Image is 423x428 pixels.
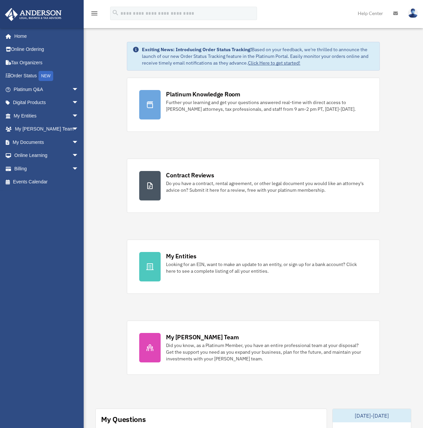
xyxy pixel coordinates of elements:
a: Events Calendar [5,175,89,189]
a: Tax Organizers [5,56,89,69]
i: search [112,9,119,16]
span: arrow_drop_down [72,136,85,149]
a: Billingarrow_drop_down [5,162,89,175]
div: My Questions [101,414,146,424]
div: Further your learning and get your questions answered real-time with direct access to [PERSON_NAM... [166,99,367,112]
span: arrow_drop_down [72,83,85,96]
a: Order StatusNEW [5,69,89,83]
a: Online Ordering [5,43,89,56]
a: My [PERSON_NAME] Team Did you know, as a Platinum Member, you have an entire professional team at... [127,321,379,375]
a: My Entitiesarrow_drop_down [5,109,89,122]
div: NEW [38,71,53,81]
a: Click Here to get started! [248,60,300,66]
a: Digital Productsarrow_drop_down [5,96,89,109]
a: My Documentsarrow_drop_down [5,136,89,149]
span: arrow_drop_down [72,109,85,123]
a: My Entities Looking for an EIN, want to make an update to an entity, or sign up for a bank accoun... [127,240,379,294]
img: User Pic [408,8,418,18]
a: Online Learningarrow_drop_down [5,149,89,162]
img: Anderson Advisors Platinum Portal [3,8,64,21]
a: Platinum Q&Aarrow_drop_down [5,83,89,96]
div: My [PERSON_NAME] Team [166,333,239,341]
div: Based on your feedback, we're thrilled to announce the launch of our new Order Status Tracking fe... [142,46,374,66]
div: My Entities [166,252,196,260]
span: arrow_drop_down [72,96,85,110]
span: arrow_drop_down [72,122,85,136]
span: arrow_drop_down [72,149,85,163]
div: Looking for an EIN, want to make an update to an entity, or sign up for a bank account? Click her... [166,261,367,274]
a: Platinum Knowledge Room Further your learning and get your questions answered real-time with dire... [127,78,379,132]
div: [DATE]-[DATE] [333,409,411,422]
a: Home [5,29,85,43]
a: My [PERSON_NAME] Teamarrow_drop_down [5,122,89,136]
div: Did you know, as a Platinum Member, you have an entire professional team at your disposal? Get th... [166,342,367,362]
a: menu [90,12,98,17]
div: Contract Reviews [166,171,214,179]
span: arrow_drop_down [72,162,85,176]
i: menu [90,9,98,17]
strong: Exciting News: Introducing Order Status Tracking! [142,47,252,53]
a: Contract Reviews Do you have a contract, rental agreement, or other legal document you would like... [127,159,379,213]
div: Do you have a contract, rental agreement, or other legal document you would like an attorney's ad... [166,180,367,193]
div: Platinum Knowledge Room [166,90,240,98]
